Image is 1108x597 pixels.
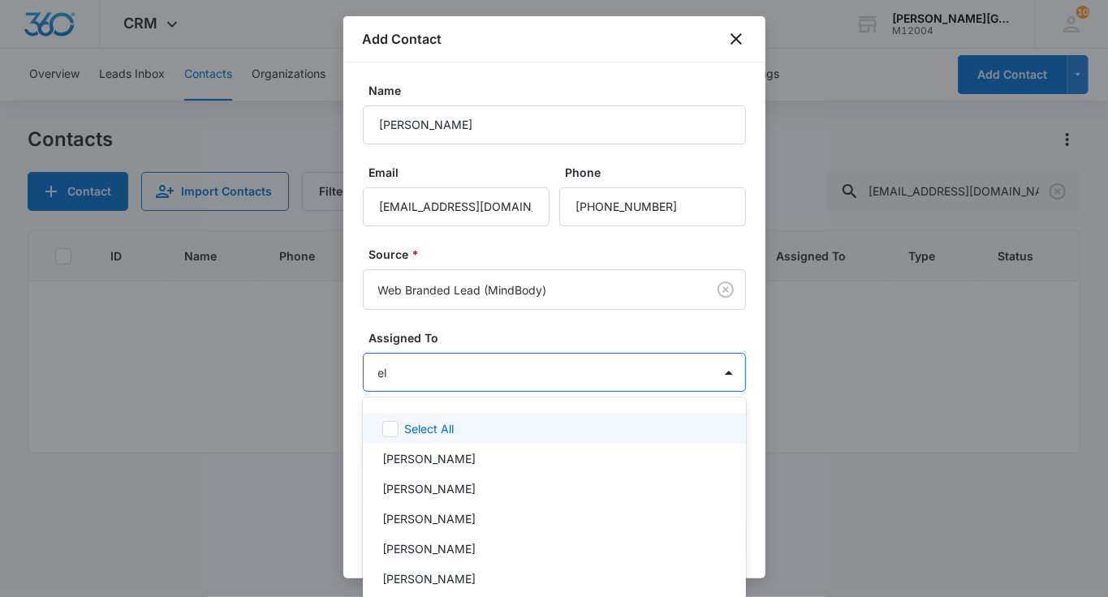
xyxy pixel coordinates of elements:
p: [PERSON_NAME] [382,450,476,467]
p: [PERSON_NAME] [382,510,476,527]
p: [PERSON_NAME] [382,540,476,557]
p: Select All [404,420,454,437]
p: [PERSON_NAME] [382,480,476,497]
p: [PERSON_NAME] [382,570,476,587]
